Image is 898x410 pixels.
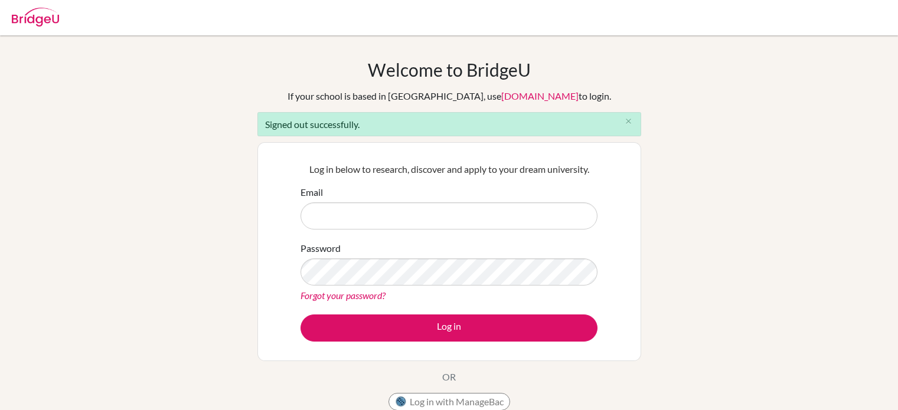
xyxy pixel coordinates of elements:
a: Forgot your password? [301,290,386,301]
label: Password [301,241,341,255]
i: close [624,117,633,126]
img: Bridge-U [12,8,59,27]
h1: Welcome to BridgeU [368,59,531,80]
div: If your school is based in [GEOGRAPHIC_DATA], use to login. [288,89,611,103]
p: OR [442,370,456,384]
a: [DOMAIN_NAME] [501,90,579,101]
div: Signed out successfully. [257,112,641,136]
p: Log in below to research, discover and apply to your dream university. [301,162,597,176]
button: Close [617,113,641,130]
label: Email [301,185,323,199]
button: Log in [301,314,597,342]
